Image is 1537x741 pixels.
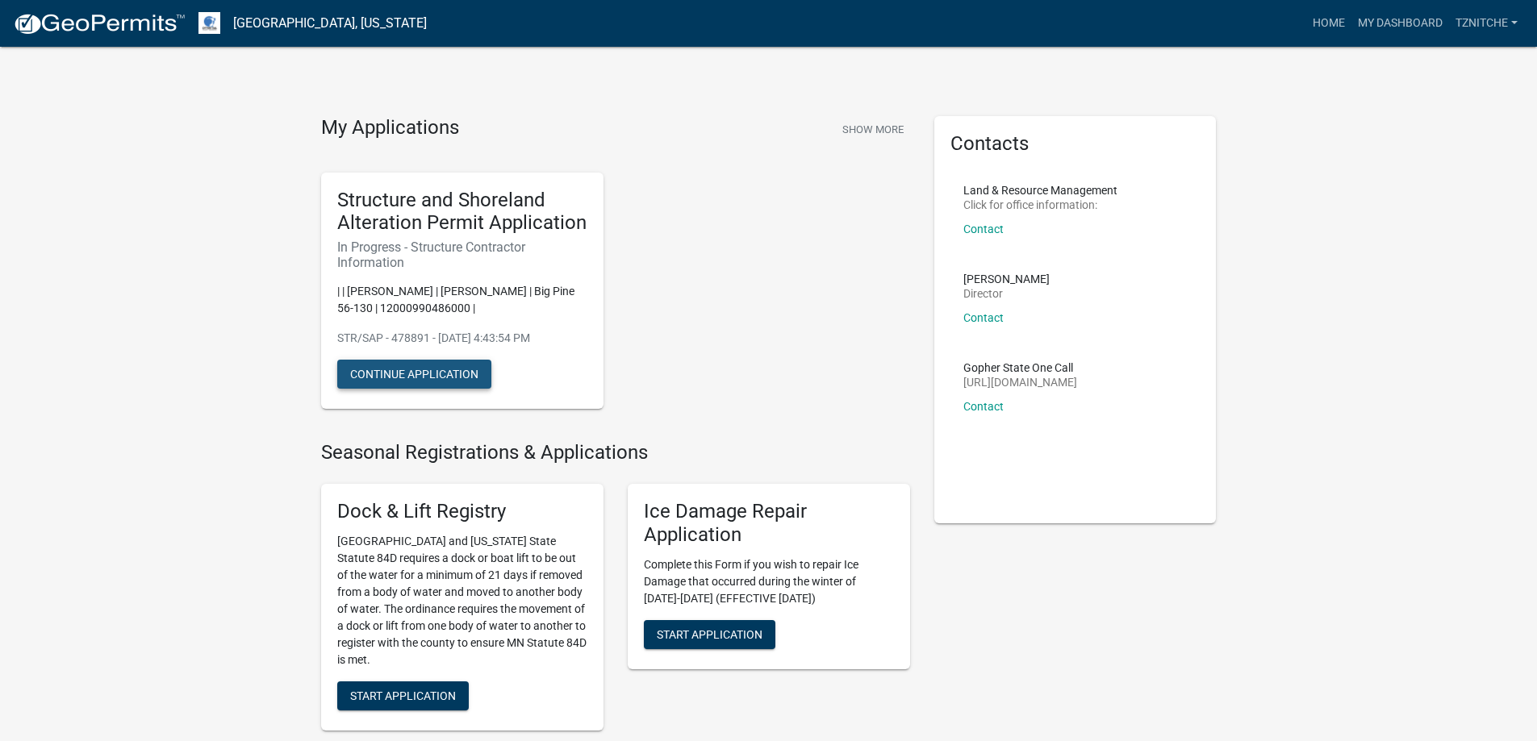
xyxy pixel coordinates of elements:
a: Contact [963,311,1004,324]
h6: In Progress - Structure Contractor Information [337,239,587,270]
img: Otter Tail County, Minnesota [198,12,220,34]
span: Start Application [657,627,762,640]
a: Home [1306,8,1351,39]
h5: Ice Damage Repair Application [644,500,894,547]
p: Click for office information: [963,199,1117,210]
p: [GEOGRAPHIC_DATA] and [US_STATE] State Statute 84D requires a dock or boat lift to be out of the ... [337,533,587,668]
span: Start Application [350,689,456,702]
h4: Seasonal Registrations & Applications [321,441,910,464]
p: Land & Resource Management [963,185,1117,196]
h5: Dock & Lift Registry [337,500,587,523]
h5: Contacts [950,132,1201,156]
p: [URL][DOMAIN_NAME] [963,377,1077,388]
p: Director [963,288,1050,299]
button: Continue Application [337,360,491,389]
button: Start Application [337,681,469,710]
a: TZNitche [1449,8,1524,39]
h4: My Applications [321,116,459,140]
p: Complete this Form if you wish to repair Ice Damage that occurred during the winter of [DATE]-[DA... [644,556,894,607]
p: | | [PERSON_NAME] | [PERSON_NAME] | Big Pine 56-130 | 12000990486000 | [337,283,587,317]
p: Gopher State One Call [963,362,1077,373]
a: Contact [963,223,1004,235]
a: My Dashboard [1351,8,1449,39]
p: [PERSON_NAME] [963,273,1050,285]
h5: Structure and Shoreland Alteration Permit Application [337,189,587,235]
p: STR/SAP - 478891 - [DATE] 4:43:54 PM [337,330,587,347]
a: [GEOGRAPHIC_DATA], [US_STATE] [233,10,427,37]
button: Start Application [644,620,775,649]
a: Contact [963,400,1004,413]
button: Show More [836,116,910,143]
